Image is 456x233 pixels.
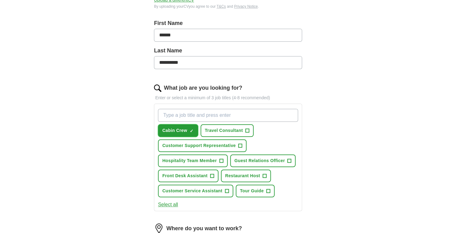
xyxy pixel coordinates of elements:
[154,95,302,101] p: Enter or select a minimum of 3 job titles (4-8 recommended)
[190,129,193,133] span: ✓
[158,124,198,137] button: Cabin Crew✓
[158,185,233,197] button: Customer Service Assistant
[158,109,298,122] input: Type a job title and press enter
[158,154,228,167] button: Hospitality Team Member
[217,4,226,9] a: T&Cs
[154,84,161,92] img: search.png
[236,185,275,197] button: Tour Guide
[154,47,302,55] label: Last Name
[162,173,208,179] span: Front Desk Assistant
[221,170,271,182] button: Restaurant Host
[162,188,222,194] span: Customer Service Assistant
[154,19,302,27] label: First Name
[234,157,285,164] span: Guest Relations Officer
[166,224,242,233] label: Where do you want to work?
[205,127,243,134] span: Travel Consultant
[158,170,218,182] button: Front Desk Assistant
[230,154,296,167] button: Guest Relations Officer
[154,4,302,9] div: By uploading your CV you agree to our and .
[162,127,187,134] span: Cabin Crew
[158,139,247,152] button: Customer Support Representative
[225,173,260,179] span: Restaurant Host
[240,188,264,194] span: Tour Guide
[234,4,258,9] a: Privacy Notice
[158,201,178,208] button: Select all
[162,142,236,149] span: Customer Support Representative
[164,84,242,92] label: What job are you looking for?
[201,124,254,137] button: Travel Consultant
[162,157,217,164] span: Hospitality Team Member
